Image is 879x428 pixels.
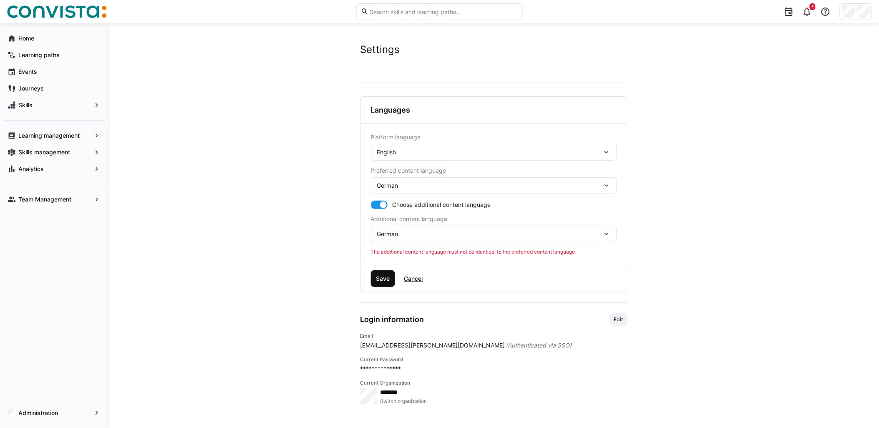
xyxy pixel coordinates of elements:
[506,341,572,350] span: (Authenticated via SSO)
[371,134,421,141] span: Platform language
[377,230,398,238] span: German
[360,315,424,324] h3: Login information
[369,8,518,15] input: Search skills and learning paths…
[398,270,428,287] button: Cancel
[375,274,391,283] span: Save
[371,167,446,174] span: Preferred content language
[360,43,627,56] h2: Settings
[610,313,627,326] button: Edit
[360,356,627,363] h4: Current Password
[371,106,411,115] h3: Languages
[377,181,398,190] span: German
[360,333,627,340] h4: Email
[613,316,624,323] span: Edit
[811,4,814,9] span: 6
[393,201,491,209] span: Choose additional content language
[380,398,427,405] span: Switch organization
[360,380,627,386] h4: Current Organization
[371,249,617,255] span: The additional content language must not be identical to the preferred content language
[360,341,505,350] span: [EMAIL_ADDRESS][PERSON_NAME][DOMAIN_NAME]
[371,270,395,287] button: Save
[377,148,396,156] span: English
[403,274,424,283] span: Cancel
[371,216,448,222] span: Additional content language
